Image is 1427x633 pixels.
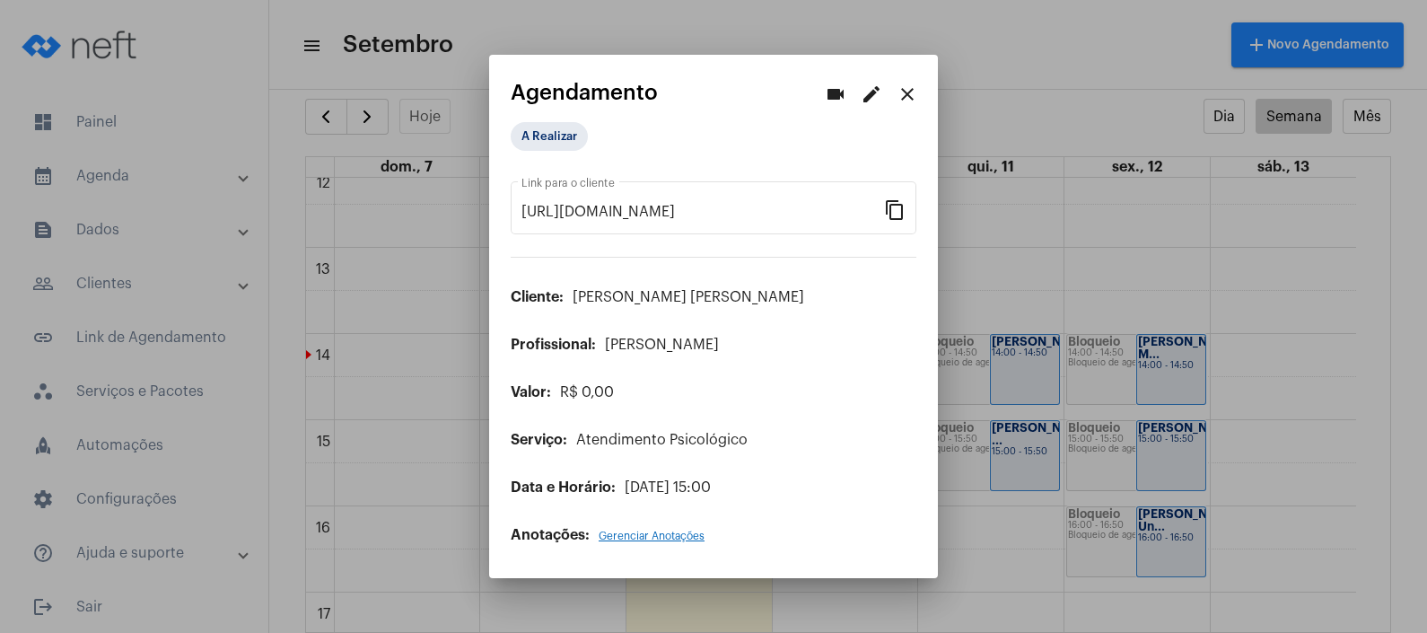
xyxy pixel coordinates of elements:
span: [PERSON_NAME] [605,338,719,352]
span: [DATE] 15:00 [625,480,711,495]
span: Gerenciar Anotações [599,531,705,541]
span: [PERSON_NAME] [PERSON_NAME] [573,290,804,304]
span: Cliente: [511,290,564,304]
span: Serviço: [511,433,567,447]
mat-icon: close [897,84,918,105]
input: Link [521,204,884,220]
mat-icon: videocam [825,84,846,105]
mat-icon: content_copy [884,198,906,220]
span: Agendamento [511,81,658,104]
span: Data e Horário: [511,480,616,495]
mat-icon: edit [861,84,882,105]
span: Atendimento Psicológico [576,433,748,447]
span: Valor: [511,385,551,400]
span: Profissional: [511,338,596,352]
span: R$ 0,00 [560,385,614,400]
span: Anotações: [511,528,590,542]
mat-chip: A Realizar [511,122,588,151]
